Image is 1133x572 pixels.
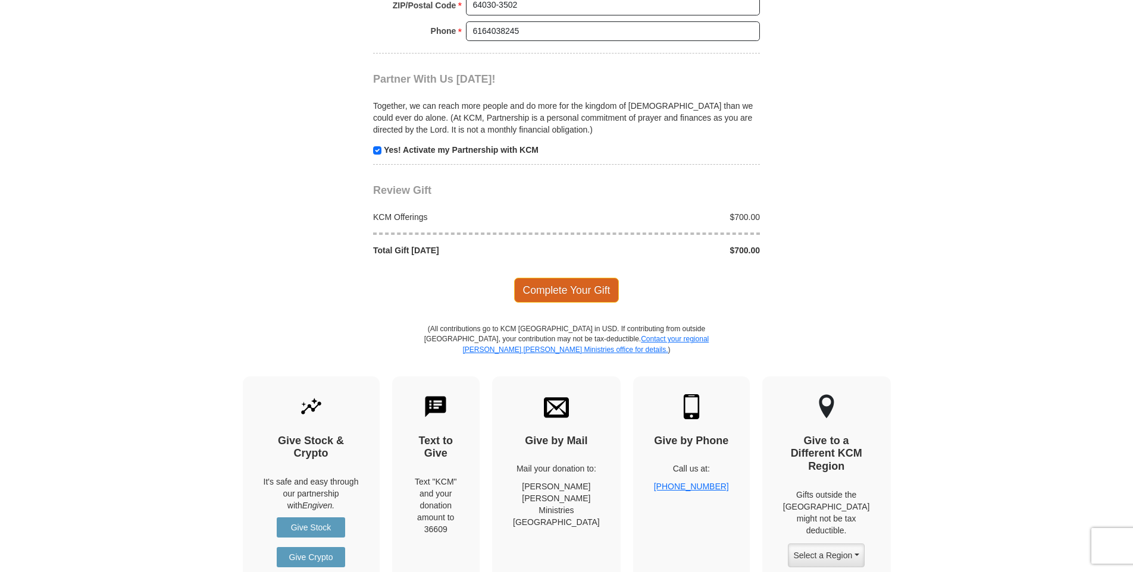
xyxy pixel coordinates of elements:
h4: Text to Give [413,435,459,460]
h4: Give Stock & Crypto [264,435,359,460]
p: Mail your donation to: [513,463,600,474]
a: Give Stock [277,517,345,538]
img: give-by-stock.svg [299,394,324,419]
h4: Give by Mail [513,435,600,448]
strong: Yes! Activate my Partnership with KCM [384,145,539,155]
a: Contact your regional [PERSON_NAME] [PERSON_NAME] Ministries office for details. [462,335,709,353]
p: (All contributions go to KCM [GEOGRAPHIC_DATA] in USD. If contributing from outside [GEOGRAPHIC_D... [424,324,709,376]
div: $700.00 [566,244,766,256]
p: [PERSON_NAME] [PERSON_NAME] Ministries [GEOGRAPHIC_DATA] [513,480,600,528]
button: Select a Region [788,543,864,567]
h4: Give to a Different KCM Region [783,435,870,473]
img: other-region [818,394,835,419]
span: Complete Your Gift [514,278,619,303]
h4: Give by Phone [654,435,729,448]
p: Together, we can reach more people and do more for the kingdom of [DEMOGRAPHIC_DATA] than we coul... [373,100,760,136]
i: Engiven. [302,501,334,510]
span: Partner With Us [DATE]! [373,73,496,85]
a: Give Crypto [277,547,345,567]
div: Text "KCM" and your donation amount to 36609 [413,476,459,535]
strong: Phone [431,23,456,39]
p: Gifts outside the [GEOGRAPHIC_DATA] might not be tax deductible. [783,489,870,536]
img: envelope.svg [544,394,569,419]
img: text-to-give.svg [423,394,448,419]
img: mobile.svg [679,394,704,419]
div: KCM Offerings [367,211,567,223]
div: $700.00 [566,211,766,223]
p: Call us at: [654,463,729,474]
a: [PHONE_NUMBER] [654,482,729,491]
div: Total Gift [DATE] [367,244,567,256]
span: Review Gift [373,184,431,196]
p: It's safe and easy through our partnership with [264,476,359,511]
